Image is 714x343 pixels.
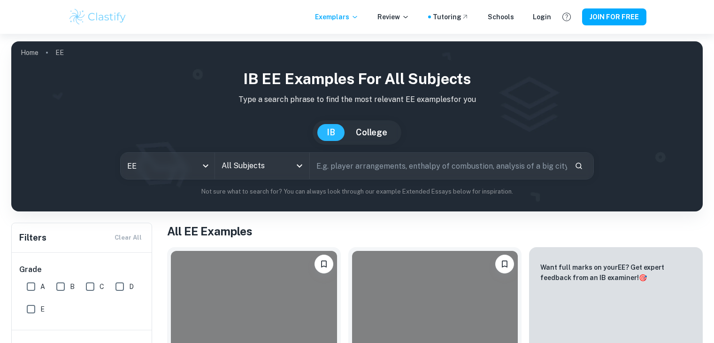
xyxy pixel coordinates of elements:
button: Please log in to bookmark exemplars [315,255,333,273]
p: EE [55,47,64,58]
button: JOIN FOR FREE [582,8,646,25]
img: profile cover [11,41,703,211]
button: IB [317,124,345,141]
h1: IB EE examples for all subjects [19,68,695,90]
p: Exemplars [315,12,359,22]
a: Tutoring [433,12,469,22]
button: Search [571,158,587,174]
span: A [40,281,45,292]
input: E.g. player arrangements, enthalpy of combustion, analysis of a big city... [310,153,567,179]
p: Review [377,12,409,22]
a: Home [21,46,38,59]
span: D [129,281,134,292]
span: 🎯 [639,274,647,281]
h6: Filters [19,231,46,244]
span: B [70,281,75,292]
a: Login [533,12,551,22]
button: Open [293,159,306,172]
span: C [100,281,104,292]
h1: All EE Examples [167,223,703,240]
p: Not sure what to search for? You can always look through our example Extended Essays below for in... [19,187,695,196]
button: Please log in to bookmark exemplars [495,255,514,273]
p: Type a search phrase to find the most relevant EE examples for you [19,94,695,105]
span: E [40,304,45,314]
h6: Grade [19,264,145,275]
p: Want full marks on your EE ? Get expert feedback from an IB examiner! [540,262,691,283]
button: College [346,124,397,141]
div: EE [121,153,215,179]
img: Clastify logo [68,8,128,26]
a: Schools [488,12,514,22]
button: Help and Feedback [559,9,575,25]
